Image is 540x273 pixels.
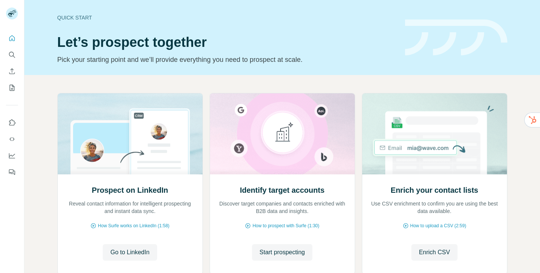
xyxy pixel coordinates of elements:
[6,149,18,162] button: Dashboard
[92,185,168,195] h2: Prospect on LinkedIn
[240,185,325,195] h2: Identify target accounts
[6,64,18,78] button: Enrich CSV
[110,248,149,257] span: Go to LinkedIn
[103,244,157,261] button: Go to LinkedIn
[259,248,305,257] span: Start prospecting
[57,93,203,174] img: Prospect on LinkedIn
[6,132,18,146] button: Use Surfe API
[362,93,507,174] img: Enrich your contact lists
[6,165,18,179] button: Feedback
[57,35,396,50] h1: Let’s prospect together
[6,81,18,94] button: My lists
[252,222,319,229] span: How to prospect with Surfe (1:30)
[65,200,195,215] p: Reveal contact information for intelligent prospecting and instant data sync.
[252,244,312,261] button: Start prospecting
[217,200,347,215] p: Discover target companies and contacts enriched with B2B data and insights.
[6,116,18,129] button: Use Surfe on LinkedIn
[419,248,450,257] span: Enrich CSV
[57,14,396,21] div: Quick start
[405,19,507,56] img: banner
[98,222,169,229] span: How Surfe works on LinkedIn (1:58)
[370,200,499,215] p: Use CSV enrichment to confirm you are using the best data available.
[6,48,18,61] button: Search
[57,54,396,65] p: Pick your starting point and we’ll provide everything you need to prospect at scale.
[391,185,478,195] h2: Enrich your contact lists
[210,93,355,174] img: Identify target accounts
[6,31,18,45] button: Quick start
[411,244,457,261] button: Enrich CSV
[410,222,466,229] span: How to upload a CSV (2:59)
